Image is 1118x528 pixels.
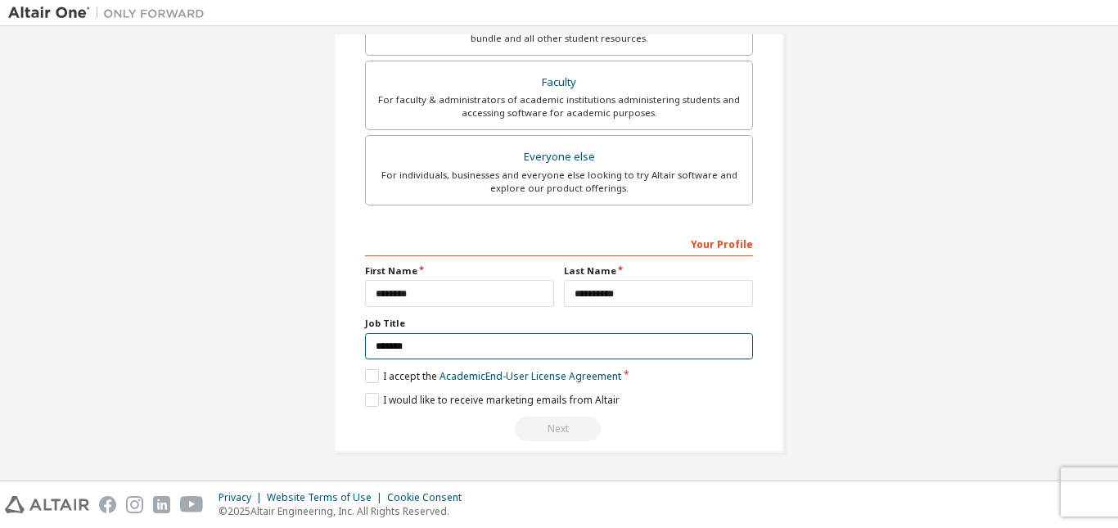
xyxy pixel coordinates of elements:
img: instagram.svg [126,496,143,513]
div: For faculty & administrators of academic institutions administering students and accessing softwa... [376,93,742,120]
label: I would like to receive marketing emails from Altair [365,393,620,407]
img: youtube.svg [180,496,204,513]
div: For individuals, businesses and everyone else looking to try Altair software and explore our prod... [376,169,742,195]
div: Your Profile [365,230,753,256]
div: Website Terms of Use [267,491,387,504]
label: Last Name [564,264,753,278]
div: Privacy [219,491,267,504]
div: Read and acccept EULA to continue [365,417,753,441]
p: © 2025 Altair Engineering, Inc. All Rights Reserved. [219,504,471,518]
div: Everyone else [376,146,742,169]
img: linkedin.svg [153,496,170,513]
img: facebook.svg [99,496,116,513]
div: Cookie Consent [387,491,471,504]
a: Academic End-User License Agreement [440,369,621,383]
label: Job Title [365,317,753,330]
label: I accept the [365,369,621,383]
label: First Name [365,264,554,278]
img: Altair One [8,5,213,21]
img: altair_logo.svg [5,496,89,513]
div: Faculty [376,71,742,94]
